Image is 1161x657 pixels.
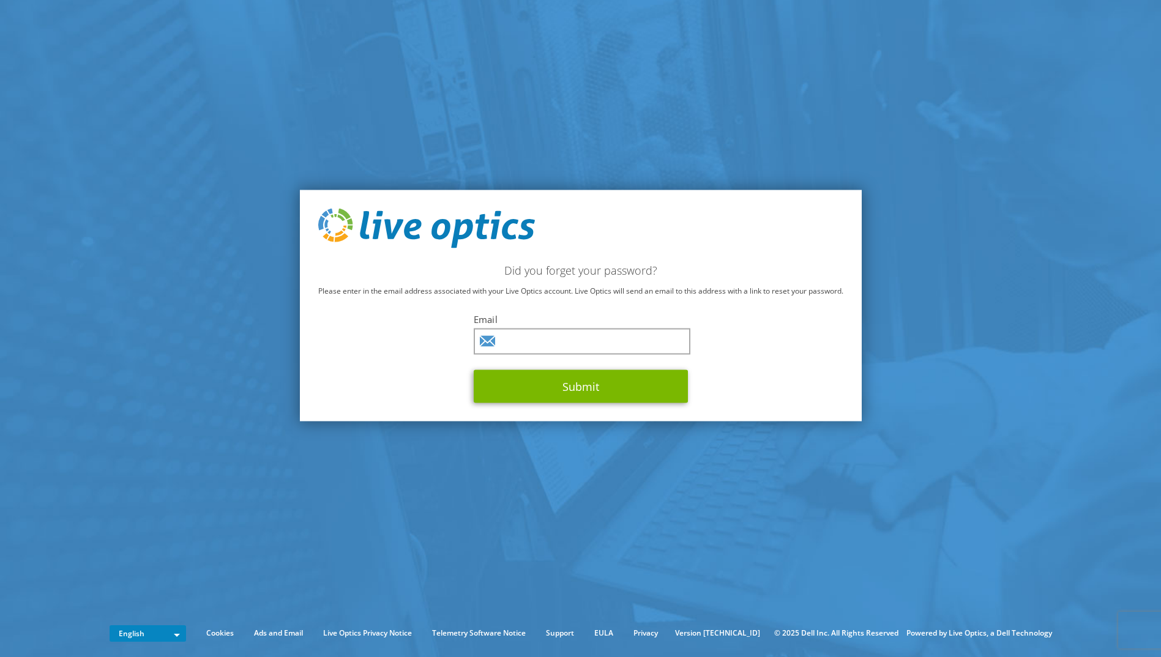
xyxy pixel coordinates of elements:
a: Ads and Email [245,626,312,640]
label: Email [474,313,688,325]
li: Powered by Live Optics, a Dell Technology [906,626,1052,640]
a: Telemetry Software Notice [423,626,535,640]
a: EULA [585,626,622,640]
button: Submit [474,370,688,403]
h2: Did you forget your password? [318,264,843,277]
a: Cookies [197,626,243,640]
p: Please enter in the email address associated with your Live Optics account. Live Optics will send... [318,284,843,298]
li: © 2025 Dell Inc. All Rights Reserved [768,626,905,640]
a: Privacy [624,626,667,640]
a: Support [537,626,583,640]
img: live_optics_svg.svg [318,208,535,248]
li: Version [TECHNICAL_ID] [669,626,766,640]
a: Live Optics Privacy Notice [314,626,421,640]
